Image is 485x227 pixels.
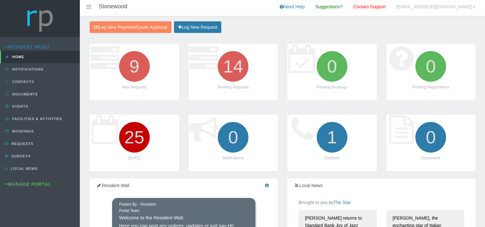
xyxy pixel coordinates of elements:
[99,4,127,10] h4: Stonewood
[5,44,49,49] a: Resident Menu
[10,154,30,158] span: Surveys
[195,84,272,90] p: Pending Requests
[119,201,156,214] div: Posted By - Resident Portal Team
[5,182,51,187] a: Manage Portal
[189,115,278,171] a: 0 Notifications
[96,183,271,188] h5: Resident Wall
[334,200,351,205] a: The Star
[413,49,449,84] i: 0
[294,155,370,161] p: Contacts
[11,92,38,96] span: Documents
[90,21,171,33] a: Log New Payment/Quote Approval
[294,84,370,90] p: Pending Bookings
[287,44,377,100] a: 0 Pending Bookings
[96,155,173,161] p: [DATE]
[11,104,28,108] span: Events
[314,119,350,155] i: 1
[11,55,24,59] span: Home
[386,44,476,100] a: 0 Pending Registrations
[174,21,221,33] a: Log New Request
[90,44,179,100] a: 9 New Requests
[11,129,34,133] span: Bookings
[11,67,44,71] span: Notifications
[393,155,469,161] p: Documents
[117,119,152,155] i: 25
[393,84,469,90] p: Pending Registrations
[11,80,34,84] span: Contacts
[413,119,449,155] i: 0
[314,49,350,84] i: 0
[299,199,464,206] p: Brought to you by
[386,115,476,171] a: 0 Documents
[215,119,251,155] i: 0
[195,155,272,161] p: Notifications
[11,117,62,121] span: Facilities & Activities
[96,84,173,90] p: New Requests
[117,49,152,84] i: 9
[215,49,251,84] i: 14
[9,167,38,170] span: Local News
[287,115,377,171] a: 1 Contacts
[294,183,469,188] h5: Local News
[189,44,278,100] a: 14 Pending Requests
[10,142,34,146] span: Requests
